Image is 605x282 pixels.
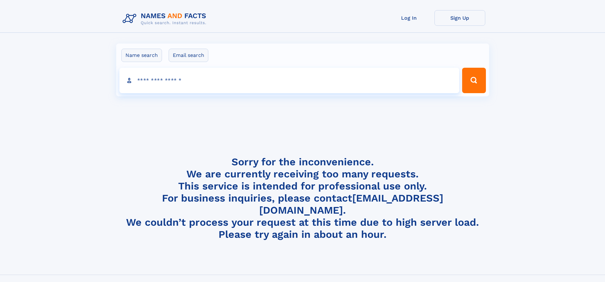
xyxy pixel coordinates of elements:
[259,192,443,216] a: [EMAIL_ADDRESS][DOMAIN_NAME]
[462,68,486,93] button: Search Button
[120,156,485,241] h4: Sorry for the inconvenience. We are currently receiving too many requests. This service is intend...
[121,49,162,62] label: Name search
[120,10,212,27] img: Logo Names and Facts
[169,49,208,62] label: Email search
[434,10,485,26] a: Sign Up
[384,10,434,26] a: Log In
[119,68,460,93] input: search input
